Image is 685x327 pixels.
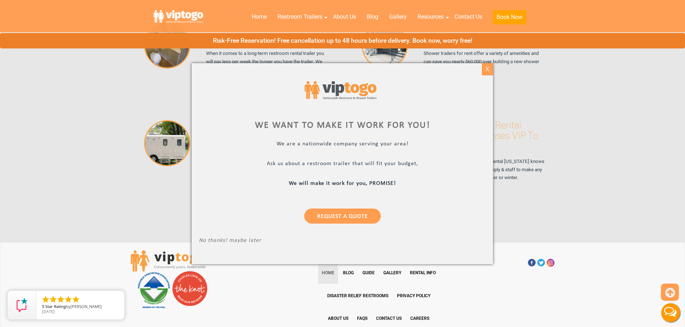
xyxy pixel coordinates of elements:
li:  [72,295,80,304]
img: viptogo logo [305,81,376,99]
span: [PERSON_NAME] [70,304,102,309]
p: Ask us about a restroom trailer that will fit your budget, [199,160,486,168]
button: Live Chat [656,298,685,327]
a: Request a Quote [304,208,381,223]
li:  [49,295,58,304]
div: X [482,63,493,75]
li:  [41,295,50,304]
p: We are a nationwide company serving your area! [199,140,486,149]
span: by [42,304,119,309]
b: We will make it work for you, PROMISE! [289,180,396,186]
div: We want to make it work for you! [199,121,486,130]
p: No thanks! maybe later [199,237,486,245]
span: Star Rating [45,304,66,309]
span: [DATE] [42,309,55,314]
img: Review Rating [15,298,29,312]
span: 5 [42,304,44,309]
li:  [64,295,73,304]
li:  [56,295,65,304]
